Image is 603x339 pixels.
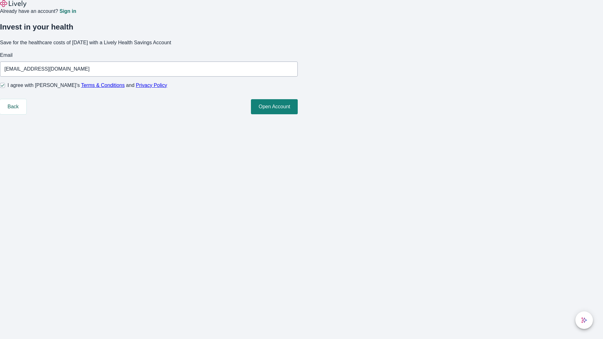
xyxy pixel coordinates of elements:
span: I agree with [PERSON_NAME]’s and [8,82,167,89]
button: chat [575,311,593,329]
button: Open Account [251,99,298,114]
a: Sign in [59,9,76,14]
svg: Lively AI Assistant [581,317,587,323]
a: Terms & Conditions [81,83,125,88]
a: Privacy Policy [136,83,167,88]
